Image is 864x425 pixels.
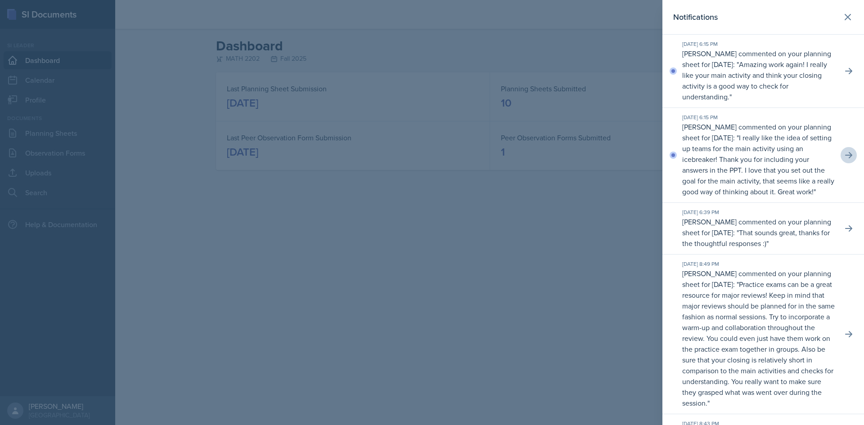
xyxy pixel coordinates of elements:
[682,268,835,408] p: [PERSON_NAME] commented on your planning sheet for [DATE]: " "
[682,133,834,197] p: I really like the idea of setting up teams for the main activity using an icebreaker! Thank you f...
[682,216,835,249] p: [PERSON_NAME] commented on your planning sheet for [DATE]: " "
[682,48,835,102] p: [PERSON_NAME] commented on your planning sheet for [DATE]: " "
[682,40,835,48] div: [DATE] 6:15 PM
[682,260,835,268] div: [DATE] 8:49 PM
[682,59,827,102] p: Amazing work again! I really like your main activity and think your closing activity is a good wa...
[682,208,835,216] div: [DATE] 6:39 PM
[673,11,718,23] h2: Notifications
[682,121,835,197] p: [PERSON_NAME] commented on your planning sheet for [DATE]: " "
[682,113,835,121] div: [DATE] 6:15 PM
[682,279,835,408] p: Practice exams can be a great resource for major reviews! Keep in mind that major reviews should ...
[682,228,830,248] p: That sounds great, thanks for the thoughtful responses :)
